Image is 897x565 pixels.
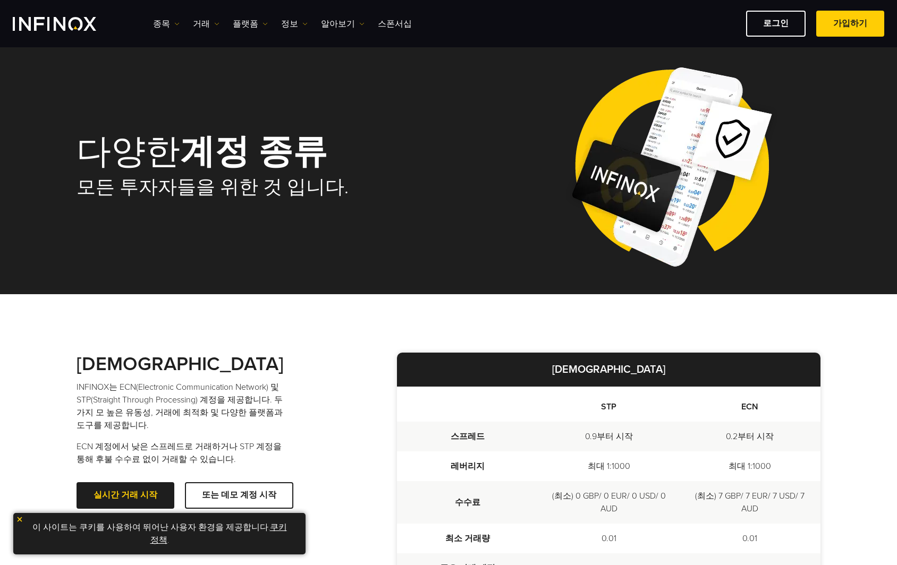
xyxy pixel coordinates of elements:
[77,134,434,170] h1: 다양한
[816,11,884,37] a: 가입하기
[77,482,174,508] a: 실시간 거래 시작
[679,481,820,524] td: (최소) 7 GBP/ 7 EUR/ 7 USD/ 7 AUD
[321,18,365,30] a: 알아보기
[77,353,284,375] strong: [DEMOGRAPHIC_DATA]
[153,18,180,30] a: 종목
[397,451,538,481] td: 레버리지
[746,11,806,37] a: 로그인
[193,18,219,30] a: 거래
[679,451,820,481] td: 최대 1:1000
[77,176,434,199] h2: 모든 투자자들을 위한 것 입니다.
[77,381,289,432] p: INFINOX는 ECN(Electronic Communication Network) 및 STP(Straight Through Processing) 계정을 제공합니다. 두 가지...
[281,18,308,30] a: 정보
[397,524,538,553] td: 최소 거래량
[378,18,412,30] a: 스폰서십
[679,524,820,553] td: 0.01
[19,518,300,549] p: 이 사이트는 쿠키를 사용하여 뛰어난 사용자 환경을 제공합니다. .
[77,440,289,466] p: ECN 계정에서 낮은 스프레드로 거래하거나 STP 계정을 통해 후불 수수료 없이 거래할 수 있습니다.
[538,387,680,422] th: STP
[538,451,680,481] td: 최대 1:1000
[397,422,538,451] td: 스프레드
[552,363,665,376] strong: [DEMOGRAPHIC_DATA]
[679,387,820,422] th: ECN
[185,482,293,508] a: 또는 데모 계정 시작
[538,481,680,524] td: (최소) 0 GBP/ 0 EUR/ 0 USD/ 0 AUD
[180,131,327,173] strong: 계정 종류
[233,18,268,30] a: 플랫폼
[679,422,820,451] td: 0.2부터 시작
[538,422,680,451] td: 0.9부터 시작
[538,524,680,553] td: 0.01
[13,17,121,31] a: INFINOX Logo
[397,481,538,524] td: 수수료
[16,516,23,523] img: yellow close icon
